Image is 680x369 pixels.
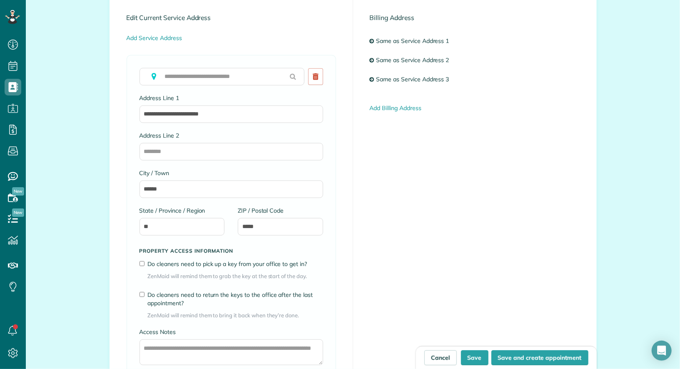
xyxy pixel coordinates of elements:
[139,261,145,266] input: Do cleaners need to pick up a key from your office to get in?
[139,94,323,102] label: Address Line 1
[139,206,225,215] label: State / Province / Region
[148,291,323,307] label: Do cleaners need to return the keys to the office after the last appointment?
[652,341,672,361] div: Open Intercom Messenger
[139,292,145,297] input: Do cleaners need to return the keys to the office after the last appointment?
[424,350,457,365] a: Cancel
[148,260,323,268] label: Do cleaners need to pick up a key from your office to get in?
[148,311,323,319] span: ZenMaid will remind them to bring it back when they’re done.
[148,272,323,280] span: ZenMaid will remind them to grab the key at the start of the day.
[127,14,336,21] h4: Edit Current Service Address
[139,131,323,140] label: Address Line 2
[374,72,455,87] a: Same as Service Address 3
[374,34,455,49] a: Same as Service Address 1
[370,14,580,21] h4: Billing Address
[238,206,323,215] label: ZIP / Postal Code
[12,187,24,196] span: New
[491,350,588,365] button: Save and create appointment
[461,350,488,365] button: Save
[139,248,323,254] h5: Property access information
[374,53,455,68] a: Same as Service Address 2
[139,328,323,336] label: Access Notes
[12,208,24,217] span: New
[127,34,182,42] a: Add Service Address
[139,169,323,177] label: City / Town
[370,104,421,112] a: Add Billing Address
